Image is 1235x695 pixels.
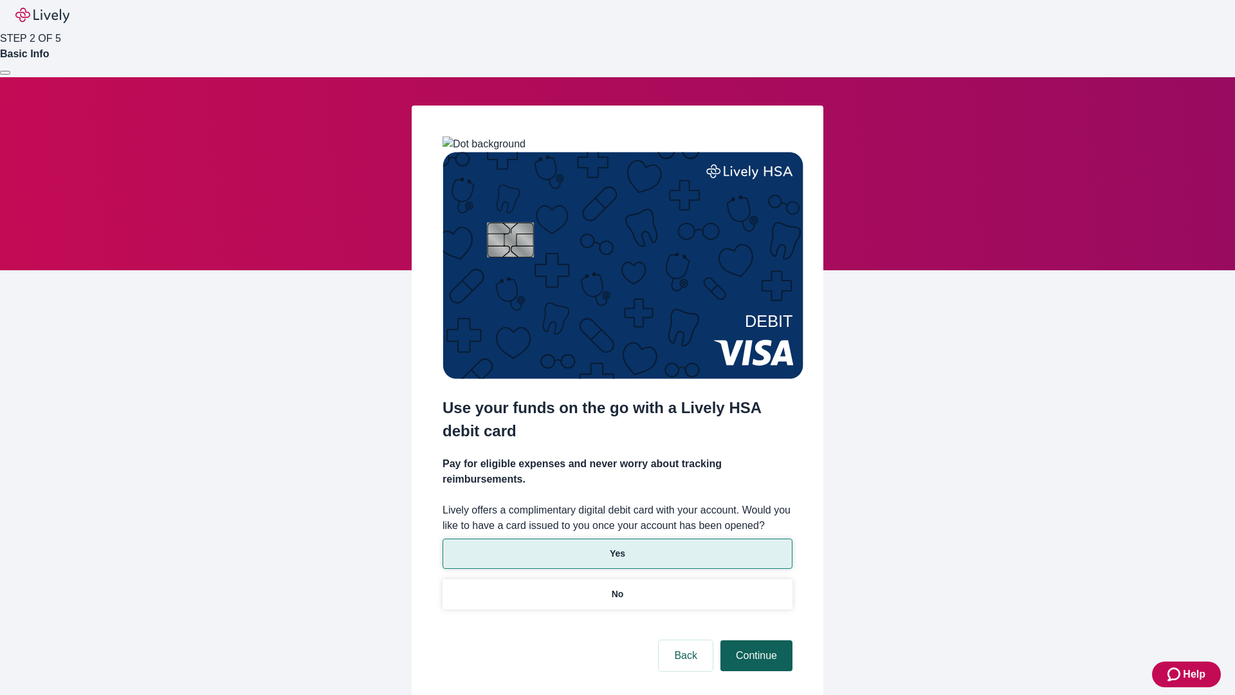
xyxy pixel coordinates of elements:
[720,640,792,671] button: Continue
[1183,667,1205,682] span: Help
[443,579,792,609] button: No
[1167,667,1183,682] svg: Zendesk support icon
[443,503,792,533] label: Lively offers a complimentary digital debit card with your account. Would you like to have a card...
[612,588,624,601] p: No
[443,539,792,569] button: Yes
[659,640,713,671] button: Back
[443,456,792,487] h4: Pay for eligible expenses and never worry about tracking reimbursements.
[443,396,792,443] h2: Use your funds on the go with a Lively HSA debit card
[443,136,526,152] img: Dot background
[1152,662,1221,687] button: Zendesk support iconHelp
[443,152,803,379] img: Debit card
[610,547,625,561] p: Yes
[15,8,69,23] img: Lively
